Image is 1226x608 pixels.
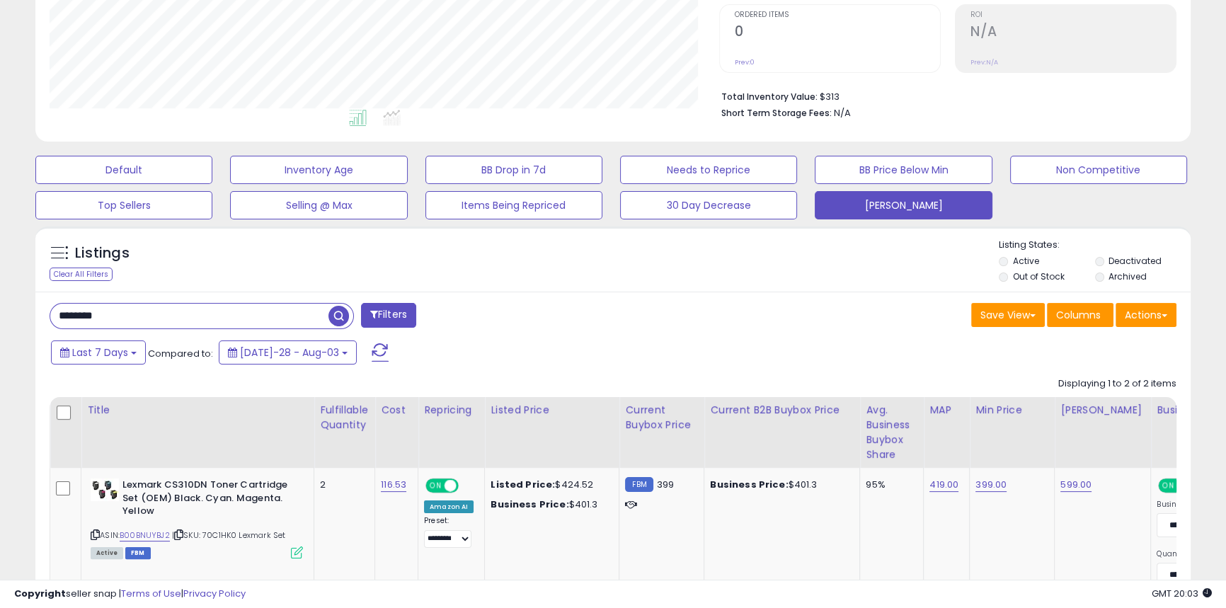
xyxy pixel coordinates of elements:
small: Prev: 0 [735,58,755,67]
div: Amazon AI [424,500,474,513]
button: Filters [361,303,416,328]
button: Top Sellers [35,191,212,219]
li: $313 [721,87,1166,104]
button: BB Drop in 7d [425,156,602,184]
a: B00BNUYBJ2 [120,529,170,541]
div: 95% [866,478,912,491]
img: 31eit3zMFPL._SL40_.jpg [91,478,119,501]
a: 116.53 [381,478,406,492]
button: Inventory Age [230,156,407,184]
span: ON [427,480,445,492]
button: Actions [1116,303,1176,327]
div: Listed Price [491,403,613,418]
button: Needs to Reprice [620,156,797,184]
div: [PERSON_NAME] [1060,403,1145,418]
div: Preset: [424,516,474,548]
div: Fulfillable Quantity [320,403,369,432]
div: Min Price [975,403,1048,418]
span: All listings currently available for purchase on Amazon [91,547,123,559]
small: Prev: N/A [970,58,998,67]
span: ON [1159,480,1177,492]
button: BB Price Below Min [815,156,992,184]
b: Business Price: [491,498,568,511]
button: Selling @ Max [230,191,407,219]
b: Total Inventory Value: [721,91,818,103]
div: Avg. Business Buybox Share [866,403,917,462]
a: Terms of Use [121,587,181,600]
button: Save View [971,303,1045,327]
div: Current Buybox Price [625,403,698,432]
label: Deactivated [1108,255,1162,267]
a: Privacy Policy [183,587,246,600]
div: Title [87,403,308,418]
span: OFF [457,480,479,492]
div: Cost [381,403,412,418]
b: Business Price: [710,478,788,491]
button: 30 Day Decrease [620,191,797,219]
a: 419.00 [929,478,958,492]
div: Repricing [424,403,479,418]
label: Active [1012,255,1038,267]
h2: N/A [970,23,1176,42]
a: 399.00 [975,478,1007,492]
span: N/A [834,106,851,120]
div: ASIN: [91,478,303,557]
b: Lexmark CS310DN Toner Cartridge Set (OEM) Black. Cyan. Magenta. Yellow [122,478,294,522]
label: Archived [1108,270,1147,282]
button: [PERSON_NAME] [815,191,992,219]
b: Short Term Storage Fees: [721,107,832,119]
div: 2 [320,478,364,491]
span: Last 7 Days [72,345,128,360]
button: [DATE]-28 - Aug-03 [219,340,357,365]
button: Last 7 Days [51,340,146,365]
strong: Copyright [14,587,66,600]
span: | SKU: 70C1HK0 Lexmark Set [172,529,285,541]
label: Out of Stock [1012,270,1064,282]
h5: Listings [75,243,130,263]
div: seller snap | | [14,587,246,601]
div: MAP [929,403,963,418]
button: Columns [1047,303,1113,327]
div: Current B2B Buybox Price [710,403,854,418]
small: FBM [625,477,653,492]
p: Listing States: [999,239,1191,252]
div: $424.52 [491,478,608,491]
span: [DATE]-28 - Aug-03 [240,345,339,360]
h2: 0 [735,23,940,42]
a: 599.00 [1060,478,1092,492]
button: Default [35,156,212,184]
span: Compared to: [148,347,213,360]
button: Non Competitive [1010,156,1187,184]
span: FBM [125,547,151,559]
b: Listed Price: [491,478,555,491]
div: Clear All Filters [50,268,113,281]
span: 399 [657,478,674,491]
div: Displaying 1 to 2 of 2 items [1058,377,1176,391]
span: Ordered Items [735,11,940,19]
span: 2025-08-12 20:03 GMT [1152,587,1212,600]
div: $401.3 [491,498,608,511]
span: ROI [970,11,1176,19]
span: Columns [1056,308,1101,322]
div: $401.3 [710,478,849,491]
button: Items Being Repriced [425,191,602,219]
